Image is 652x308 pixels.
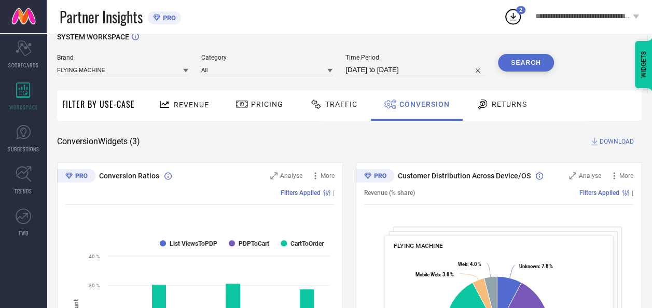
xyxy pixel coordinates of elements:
[9,103,38,111] span: WORKSPACE
[57,33,129,41] span: SYSTEM WORKSPACE
[325,100,357,108] span: Traffic
[345,64,485,76] input: Select time period
[579,172,601,179] span: Analyse
[201,54,332,61] span: Category
[15,187,32,195] span: TRENDS
[57,169,95,185] div: Premium
[60,6,143,27] span: Partner Insights
[492,100,527,108] span: Returns
[170,240,217,247] text: List ViewsToPDP
[579,189,619,197] span: Filters Applied
[619,172,633,179] span: More
[399,100,450,108] span: Conversion
[415,272,453,277] text: : 3.8 %
[398,172,531,180] span: Customer Distribution Across Device/OS
[415,272,439,277] tspan: Mobile Web
[89,283,100,288] text: 30 %
[519,263,539,269] tspan: Unknown
[600,136,634,147] span: DOWNLOAD
[333,189,335,197] span: |
[458,261,467,267] tspan: Web
[19,229,29,237] span: FWD
[251,100,283,108] span: Pricing
[281,189,321,197] span: Filters Applied
[364,189,415,197] span: Revenue (% share)
[99,172,159,180] span: Conversion Ratios
[57,54,188,61] span: Brand
[504,7,522,26] div: Open download list
[270,172,278,179] svg: Zoom
[239,240,269,247] text: PDPToCart
[8,61,39,69] span: SCORECARDS
[290,240,324,247] text: CartToOrder
[458,261,481,267] text: : 4.0 %
[280,172,302,179] span: Analyse
[498,54,554,72] button: Search
[89,254,100,259] text: 40 %
[632,189,633,197] span: |
[569,172,576,179] svg: Zoom
[8,145,39,153] span: SUGGESTIONS
[519,7,522,13] span: 2
[57,136,140,147] span: Conversion Widgets ( 3 )
[174,101,209,109] span: Revenue
[345,54,485,61] span: Time Period
[321,172,335,179] span: More
[160,14,176,22] span: PRO
[356,169,394,185] div: Premium
[394,242,443,249] span: FLYING MACHINE
[519,263,553,269] text: : 7.8 %
[62,98,135,110] span: Filter By Use-Case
